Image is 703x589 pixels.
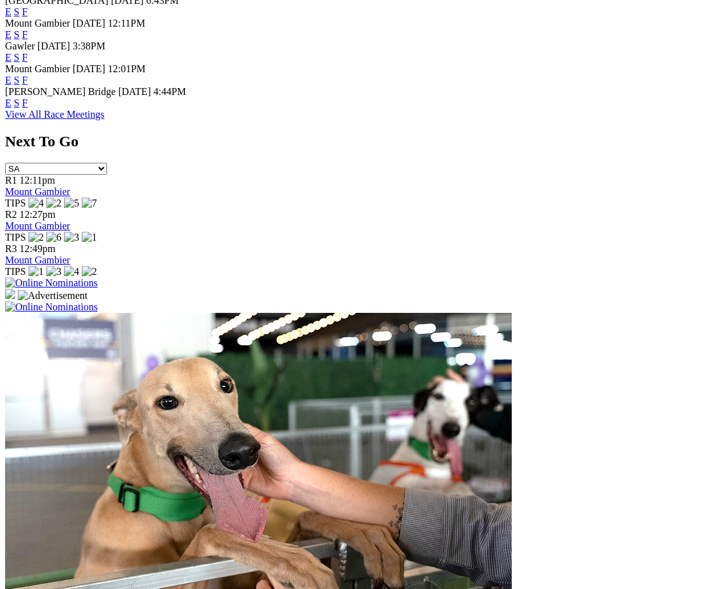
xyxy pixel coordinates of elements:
span: TIPS [5,198,26,208]
a: E [5,29,11,40]
span: [DATE] [118,86,151,97]
span: TIPS [5,266,26,277]
span: R1 [5,175,17,186]
a: S [14,6,20,17]
a: Mount Gambier [5,186,70,197]
span: [PERSON_NAME] Bridge [5,86,116,97]
img: 1 [82,232,97,243]
span: [DATE] [73,63,106,74]
span: 12:27pm [20,209,56,220]
a: View All Race Meetings [5,109,104,120]
a: Mount Gambier [5,255,70,265]
img: 2 [28,232,44,243]
a: F [22,29,28,40]
h2: Next To Go [5,133,698,150]
a: S [14,75,20,85]
img: 3 [64,232,79,243]
span: R2 [5,209,17,220]
img: 6 [46,232,61,243]
a: F [22,6,28,17]
a: F [22,98,28,108]
img: Advertisement [18,290,87,301]
a: E [5,98,11,108]
a: Mount Gambier [5,220,70,231]
span: 12:49pm [20,243,56,254]
span: Gawler [5,41,35,51]
a: E [5,52,11,63]
span: Mount Gambier [5,63,70,74]
img: Online Nominations [5,301,98,313]
span: 4:44PM [153,86,186,97]
img: 1 [28,266,44,277]
span: 12:01PM [108,63,146,74]
span: 3:38PM [73,41,106,51]
span: 12:11pm [20,175,55,186]
img: 2 [82,266,97,277]
img: 3 [46,266,61,277]
span: R3 [5,243,17,254]
a: S [14,29,20,40]
img: 7 [82,198,97,209]
img: 4 [28,198,44,209]
span: [DATE] [37,41,70,51]
img: 5 [64,198,79,209]
span: [DATE] [73,18,106,28]
a: F [22,75,28,85]
img: 15187_Greyhounds_GreysPlayCentral_Resize_SA_WebsiteBanner_300x115_2025.jpg [5,289,15,299]
img: 2 [46,198,61,209]
img: 4 [64,266,79,277]
a: E [5,75,11,85]
a: S [14,52,20,63]
img: Online Nominations [5,277,98,289]
span: Mount Gambier [5,18,70,28]
a: F [22,52,28,63]
span: TIPS [5,232,26,243]
a: S [14,98,20,108]
a: E [5,6,11,17]
span: 12:11PM [108,18,145,28]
